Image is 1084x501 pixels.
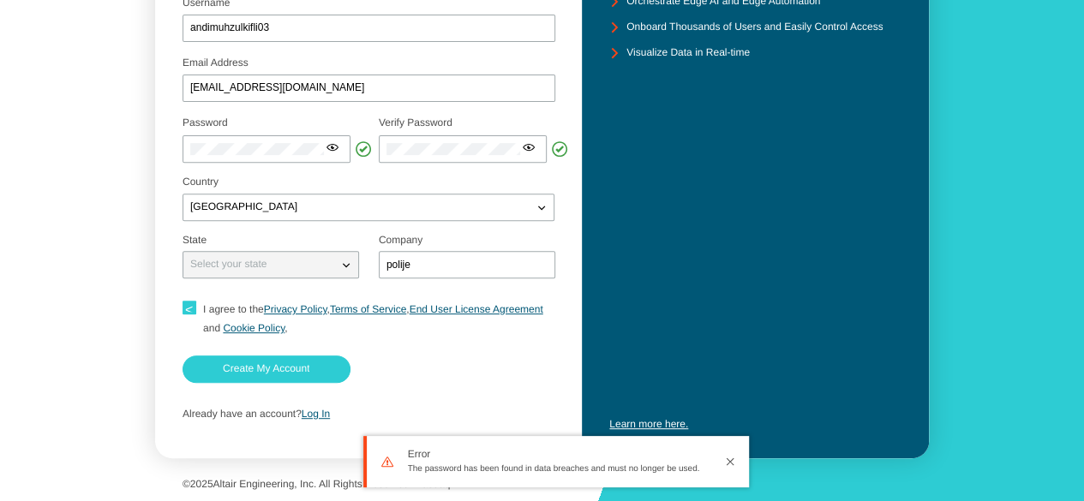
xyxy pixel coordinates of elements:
a: Terms of Service [330,303,406,315]
a: Privacy Policy [264,303,327,315]
unity-typography: Onboard Thousands of Users and Easily Control Access [626,21,883,33]
a: Log In [302,408,330,420]
p: © Altair Engineering, Inc. All Rights Reserved. Nasdaq: ALTR [183,479,901,491]
span: I agree to the , , , [203,303,543,334]
span: and [203,322,220,334]
label: Email Address [183,57,249,69]
a: Learn more here. [609,418,688,430]
label: Password [183,116,228,128]
iframe: YouTube video player [609,248,901,413]
a: Cookie Policy [223,322,284,334]
unity-typography: Visualize Data in Real-time [626,47,750,59]
span: 2025 [190,478,213,490]
label: Verify Password [379,116,452,128]
p: Already have an account? [183,409,554,420]
a: End User License Agreement [410,303,543,315]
